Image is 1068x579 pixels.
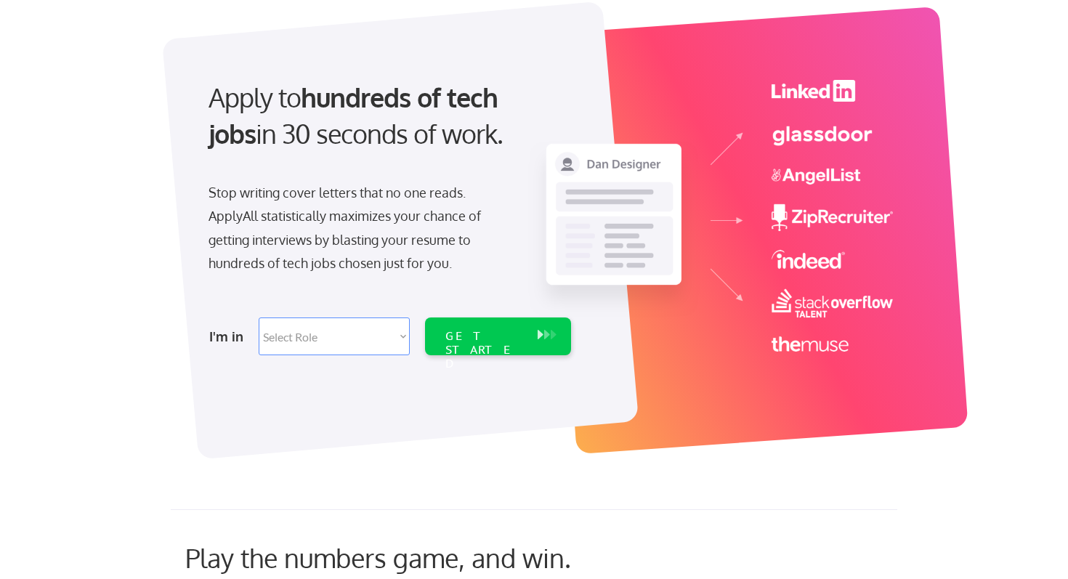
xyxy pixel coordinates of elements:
div: Play the numbers game, and win. [185,542,636,573]
div: Apply to in 30 seconds of work. [209,79,565,153]
div: I'm in [209,325,250,348]
div: Stop writing cover letters that no one reads. ApplyAll statistically maximizes your chance of get... [209,181,507,275]
div: GET STARTED [445,329,523,371]
strong: hundreds of tech jobs [209,81,504,150]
